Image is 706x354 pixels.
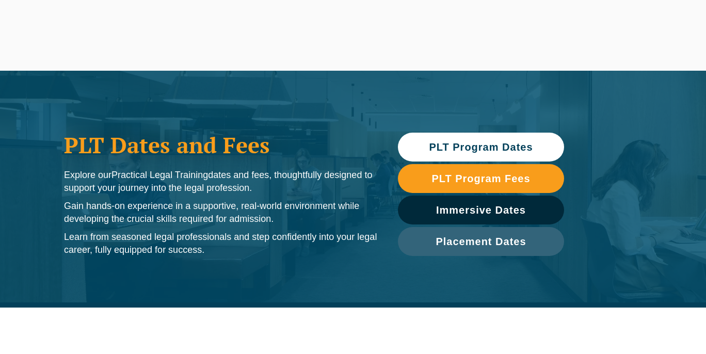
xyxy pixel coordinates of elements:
[111,170,208,180] span: Practical Legal Training
[398,196,564,224] a: Immersive Dates
[431,173,530,184] span: PLT Program Fees
[64,132,377,158] h1: PLT Dates and Fees
[436,205,526,215] span: Immersive Dates
[398,227,564,256] a: Placement Dates
[64,231,377,256] p: Learn from seasoned legal professionals and step confidently into your legal career, fully equipp...
[436,236,526,247] span: Placement Dates
[398,164,564,193] a: PLT Program Fees
[398,133,564,162] a: PLT Program Dates
[429,142,533,152] span: PLT Program Dates
[64,169,377,195] p: Explore our dates and fees, thoughtfully designed to support your journey into the legal profession.
[64,200,377,226] p: Gain hands-on experience in a supportive, real-world environment while developing the crucial ski...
